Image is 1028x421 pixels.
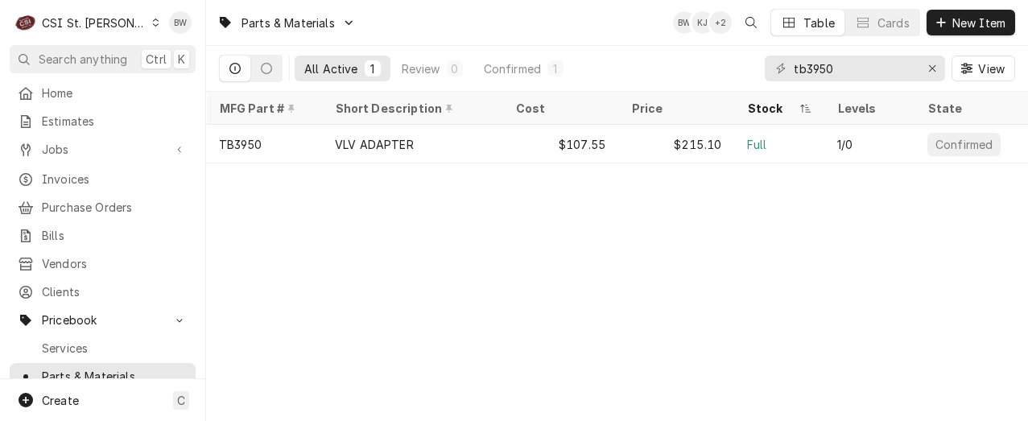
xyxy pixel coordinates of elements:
[747,136,767,153] div: Full
[42,312,163,328] span: Pricebook
[709,11,732,34] div: + 2
[10,108,196,134] a: Estimates
[975,60,1008,77] span: View
[178,51,185,68] span: K
[927,10,1015,35] button: New Item
[10,307,196,333] a: Go to Pricebook
[673,11,696,34] div: Brad Wicks's Avatar
[169,11,192,34] div: Brad Wicks's Avatar
[242,14,335,31] span: Parts & Materials
[42,368,188,385] span: Parts & Materials
[949,14,1009,31] span: New Item
[927,100,1001,117] div: State
[42,199,188,216] span: Purchase Orders
[177,392,185,409] span: C
[10,136,196,163] a: Go to Jobs
[219,100,306,117] div: MFG Part #
[551,60,560,77] div: 1
[304,60,358,77] div: All Active
[877,14,910,31] div: Cards
[952,56,1015,81] button: View
[42,85,188,101] span: Home
[211,10,362,36] a: Go to Parts & Materials
[42,227,188,244] span: Bills
[219,136,262,153] div: TB3950
[14,11,37,34] div: CSI St. Louis's Avatar
[484,60,541,77] div: Confirmed
[631,100,718,117] div: Price
[10,194,196,221] a: Purchase Orders
[42,14,147,31] div: CSI St. [PERSON_NAME]
[10,335,196,361] a: Services
[10,363,196,390] a: Parts & Materials
[747,100,795,117] div: Stock
[803,14,835,31] div: Table
[450,60,460,77] div: 0
[42,340,188,357] span: Services
[692,11,714,34] div: Ken Jiricek's Avatar
[39,51,127,68] span: Search anything
[42,255,188,272] span: Vendors
[794,56,914,81] input: Keyword search
[42,113,188,130] span: Estimates
[934,136,994,153] div: Confirmed
[402,60,440,77] div: Review
[169,11,192,34] div: BW
[42,141,163,158] span: Jobs
[42,283,188,300] span: Clients
[42,394,79,407] span: Create
[618,125,734,163] div: $215.10
[837,100,898,117] div: Levels
[42,171,188,188] span: Invoices
[146,51,167,68] span: Ctrl
[10,222,196,249] a: Bills
[502,125,618,163] div: $107.55
[335,100,486,117] div: Short Description
[673,11,696,34] div: BW
[10,80,196,106] a: Home
[14,11,37,34] div: C
[837,136,853,153] div: 1/0
[10,166,196,192] a: Invoices
[692,11,714,34] div: KJ
[10,279,196,305] a: Clients
[10,45,196,73] button: Search anythingCtrlK
[919,56,945,81] button: Erase input
[515,100,602,117] div: Cost
[335,136,414,153] div: VLV ADAPTER
[368,60,378,77] div: 1
[10,250,196,277] a: Vendors
[738,10,764,35] button: Open search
